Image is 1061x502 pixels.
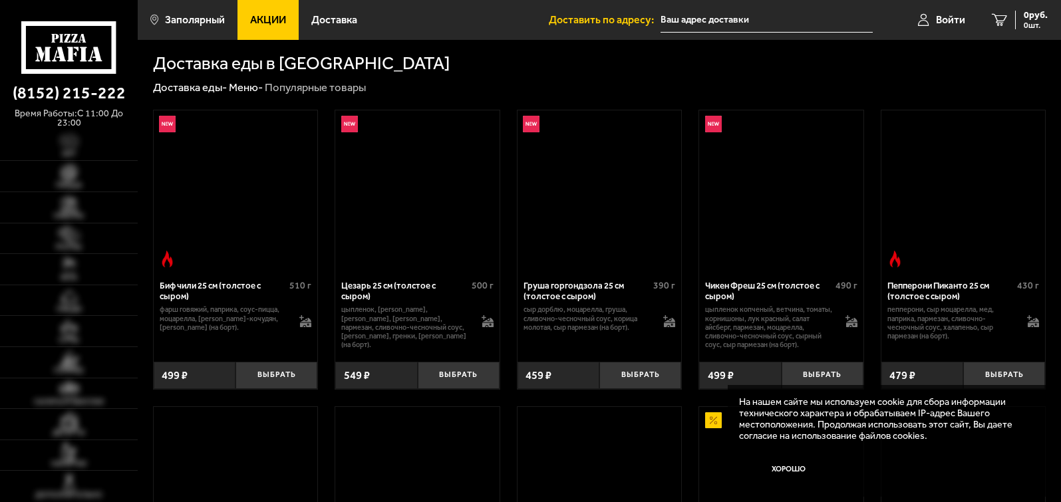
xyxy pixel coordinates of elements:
[887,251,903,267] img: Острое блюдо
[1017,280,1039,291] span: 430 г
[229,80,263,94] a: Меню-
[1024,11,1048,20] span: 0 руб.
[518,110,682,272] a: НовинкаГруша горгондзола 25 см (толстое с сыром)
[887,305,1016,340] p: пепперони, сыр Моцарелла, мед, паприка, пармезан, сливочно-чесночный соус, халапеньо, сыр пармеза...
[344,370,370,381] span: 549 ₽
[235,362,317,389] button: Выбрать
[153,80,227,94] a: Доставка еды-
[265,80,366,95] div: Популярные товары
[739,453,839,486] button: Хорошо
[472,280,494,291] span: 500 г
[739,396,1027,442] p: На нашем сайте мы используем cookie для сбора информации технического характера и обрабатываем IP...
[835,280,857,291] span: 490 г
[705,305,834,349] p: цыпленок копченый, ветчина, томаты, корнишоны, лук красный, салат айсберг, пармезан, моцарелла, с...
[705,281,832,302] div: Чикен Фреш 25 см (толстое с сыром)
[524,281,650,302] div: Груша горгондзола 25 см (толстое с сыром)
[341,116,358,132] img: Новинка
[705,412,722,429] img: Акционный
[661,8,873,33] input: Ваш адрес доставки
[782,362,863,389] button: Выбрать
[699,110,863,272] a: НовинкаЧикен Фреш 25 см (толстое с сыром)
[341,281,468,302] div: Цезарь 25 см (толстое с сыром)
[549,15,661,25] span: Доставить по адресу:
[887,281,1014,302] div: Пепперони Пиканто 25 см (толстое с сыром)
[335,110,500,272] a: НовинкаЦезарь 25 см (толстое с сыром)
[881,110,1046,272] a: Острое блюдоПепперони Пиканто 25 см (толстое с сыром)
[524,305,653,332] p: сыр дорблю, моцарелла, груша, сливочно-чесночный соус, корица молотая, сыр пармезан (на борт).
[889,370,915,381] span: 479 ₽
[963,362,1045,389] button: Выбрать
[936,15,965,25] span: Войти
[311,15,357,25] span: Доставка
[523,116,539,132] img: Новинка
[653,280,675,291] span: 390 г
[159,116,176,132] img: Новинка
[708,370,734,381] span: 499 ₽
[160,305,289,332] p: фарш говяжий, паприка, соус-пицца, моцарелла, [PERSON_NAME]-кочудян, [PERSON_NAME] (на борт).
[162,370,188,381] span: 499 ₽
[599,362,681,389] button: Выбрать
[165,15,225,25] span: Заполярный
[526,370,551,381] span: 459 ₽
[1024,21,1048,29] span: 0 шт.
[154,110,318,272] a: НовинкаОстрое блюдоБиф чили 25 см (толстое с сыром)
[160,281,286,302] div: Биф чили 25 см (толстое с сыром)
[418,362,500,389] button: Выбрать
[289,280,311,291] span: 510 г
[705,116,722,132] img: Новинка
[153,55,450,72] h1: Доставка еды в [GEOGRAPHIC_DATA]
[250,15,286,25] span: Акции
[159,251,176,267] img: Острое блюдо
[341,305,470,349] p: цыпленок, [PERSON_NAME], [PERSON_NAME], [PERSON_NAME], пармезан, сливочно-чесночный соус, [PERSON...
